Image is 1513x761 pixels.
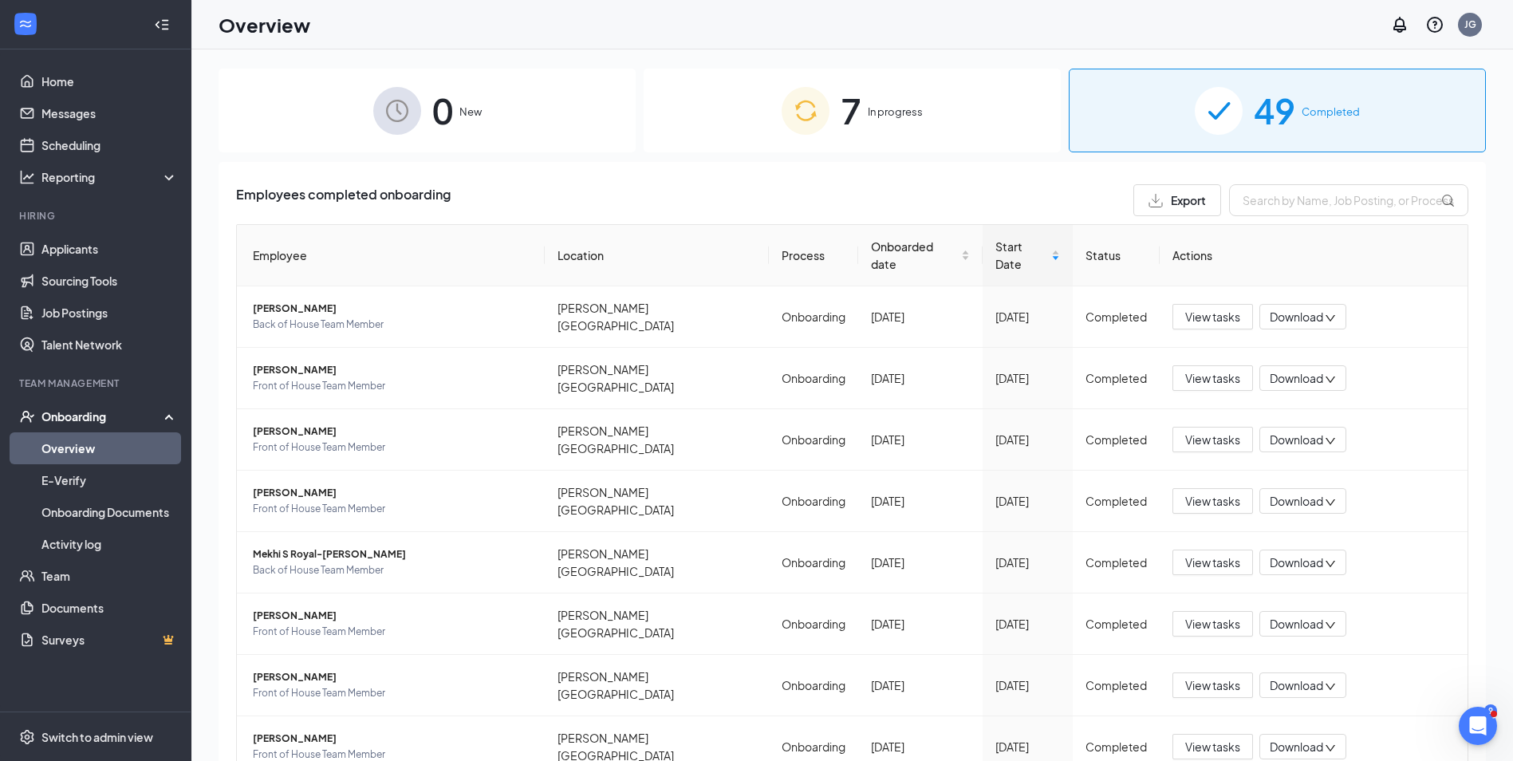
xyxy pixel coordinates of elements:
span: [PERSON_NAME] [253,301,532,317]
div: [DATE] [871,615,970,633]
a: E-Verify [41,464,178,496]
div: Completed [1085,431,1147,448]
h1: Overview [219,11,310,38]
div: Team Management [19,377,175,390]
div: [DATE] [871,431,970,448]
div: Completed [1085,369,1147,387]
div: Completed [1085,554,1147,571]
div: Reporting [41,169,179,185]
svg: Notifications [1390,15,1409,34]
div: [DATE] [995,615,1060,633]
td: Onboarding [769,655,858,716]
a: Activity log [41,528,178,560]
input: Search by Name, Job Posting, or Process [1229,184,1468,216]
td: Onboarding [769,593,858,655]
td: [PERSON_NAME][GEOGRAPHIC_DATA] [545,348,770,409]
th: Status [1073,225,1160,286]
td: Onboarding [769,471,858,532]
button: Export [1133,184,1221,216]
span: New [459,104,482,120]
div: Completed [1085,308,1147,325]
span: Front of House Team Member [253,501,532,517]
a: Sourcing Tools [41,265,178,297]
span: Download [1270,432,1323,448]
span: [PERSON_NAME] [253,424,532,440]
span: down [1325,313,1336,324]
div: 9 [1484,704,1497,718]
span: Front of House Team Member [253,685,532,701]
div: Completed [1085,492,1147,510]
span: Export [1171,195,1206,206]
button: View tasks [1172,550,1253,575]
iframe: Intercom live chat [1459,707,1497,745]
th: Employee [237,225,545,286]
div: [DATE] [871,554,970,571]
a: Home [41,65,178,97]
span: Download [1270,677,1323,694]
td: [PERSON_NAME][GEOGRAPHIC_DATA] [545,655,770,716]
div: [DATE] [871,738,970,755]
td: Onboarding [769,348,858,409]
span: Start Date [995,238,1048,273]
td: [PERSON_NAME][GEOGRAPHIC_DATA] [545,409,770,471]
div: [DATE] [871,676,970,694]
span: Download [1270,309,1323,325]
span: [PERSON_NAME] [253,608,532,624]
a: Team [41,560,178,592]
span: View tasks [1185,492,1240,510]
span: Back of House Team Member [253,562,532,578]
svg: Collapse [154,17,170,33]
div: Switch to admin view [41,729,153,745]
a: Job Postings [41,297,178,329]
span: [PERSON_NAME] [253,362,532,378]
td: [PERSON_NAME][GEOGRAPHIC_DATA] [545,593,770,655]
span: Front of House Team Member [253,378,532,394]
svg: Settings [19,729,35,745]
div: [DATE] [995,554,1060,571]
div: [DATE] [871,308,970,325]
svg: WorkstreamLogo [18,16,33,32]
div: [DATE] [871,492,970,510]
span: Download [1270,739,1323,755]
span: View tasks [1185,369,1240,387]
span: 49 [1254,83,1295,138]
span: Employees completed onboarding [236,184,451,216]
span: down [1325,497,1336,508]
span: In progress [868,104,923,120]
span: Onboarded date [871,238,958,273]
span: down [1325,743,1336,754]
span: down [1325,620,1336,631]
span: Back of House Team Member [253,317,532,333]
div: [DATE] [995,369,1060,387]
span: Front of House Team Member [253,624,532,640]
svg: QuestionInfo [1425,15,1444,34]
span: View tasks [1185,676,1240,694]
span: Mekhi S Royal-[PERSON_NAME] [253,546,532,562]
span: [PERSON_NAME] [253,731,532,747]
button: View tasks [1172,734,1253,759]
div: Completed [1085,738,1147,755]
span: [PERSON_NAME] [253,485,532,501]
th: Location [545,225,770,286]
span: down [1325,558,1336,570]
a: Talent Network [41,329,178,361]
a: Messages [41,97,178,129]
span: Download [1270,493,1323,510]
th: Actions [1160,225,1468,286]
button: View tasks [1172,427,1253,452]
div: [DATE] [995,676,1060,694]
svg: UserCheck [19,408,35,424]
span: View tasks [1185,738,1240,755]
a: Overview [41,432,178,464]
button: View tasks [1172,304,1253,329]
span: View tasks [1185,554,1240,571]
span: down [1325,681,1336,692]
td: Onboarding [769,409,858,471]
span: Download [1270,616,1323,633]
span: [PERSON_NAME] [253,669,532,685]
span: Completed [1302,104,1360,120]
div: Onboarding [41,408,164,424]
a: Scheduling [41,129,178,161]
span: View tasks [1185,431,1240,448]
span: Download [1270,370,1323,387]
